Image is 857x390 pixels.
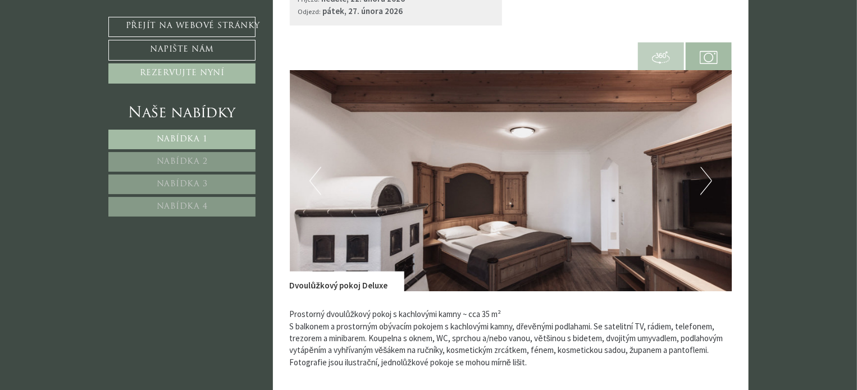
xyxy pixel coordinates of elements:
[135,52,145,58] font: 17:59
[126,22,260,30] font: Přejít na webové stránky
[391,301,425,309] font: Poslat
[323,6,403,16] font: pátek, 27. února 2026
[290,321,723,356] font: S balkonem a prostorným obývacím pokojem s kachlovými kamny, dřevěnými podlahami. Se satelitní TV...
[204,12,239,22] font: čtvrtek
[157,203,208,211] font: Nabídka 4
[157,135,208,144] font: Nabídka 1
[108,17,256,37] a: Přejít na webové stránky
[290,309,502,319] font: Prostorný dvoulůžkový pokoj s kachlovými kamny ~ cca 35 m²
[309,167,321,195] button: Předchozí
[290,357,527,368] font: Fotografie jsou ilustrační, jednolůžkové pokoje se mohou mírně lišit.
[150,45,214,54] font: Napište nám
[290,280,388,291] font: Dvoulůžkový pokoj Deluxe
[108,40,256,60] a: Napište nám
[374,295,443,315] button: Poslat
[290,70,732,291] img: obraz
[157,180,208,189] font: Nabídka 3
[108,63,256,84] a: Rezervujte nyní
[140,69,225,77] font: Rezervujte nyní
[17,41,145,52] font: Dobrý den, jak vám můžeme pomoci?
[652,48,670,66] img: 360-grad.svg
[298,7,321,16] font: Odjezd:
[157,158,208,166] font: Nabídka 2
[700,167,712,195] button: Další
[17,33,94,40] font: Montis – Aktivní přírodní lázně
[700,48,718,66] img: camera.svg
[129,106,236,121] font: Naše nabídky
